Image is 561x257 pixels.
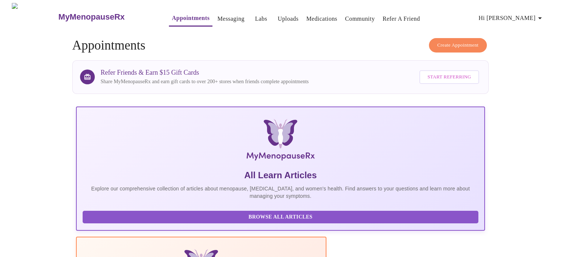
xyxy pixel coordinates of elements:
[255,14,267,24] a: Labs
[101,69,309,77] h3: Refer Friends & Earn $15 Gift Cards
[479,13,544,23] span: Hi [PERSON_NAME]
[278,14,299,24] a: Uploads
[72,38,489,53] h4: Appointments
[382,14,420,24] a: Refer a Friend
[214,11,247,26] button: Messaging
[58,4,154,30] a: MyMenopauseRx
[306,14,337,24] a: Medications
[345,14,375,24] a: Community
[249,11,273,26] button: Labs
[90,213,471,222] span: Browse All Articles
[217,14,244,24] a: Messaging
[476,11,547,26] button: Hi [PERSON_NAME]
[83,211,479,224] button: Browse All Articles
[83,185,479,200] p: Explore our comprehensive collection of articles about menopause, [MEDICAL_DATA], and women's hea...
[429,38,487,53] button: Create Appointment
[303,11,340,26] button: Medications
[144,119,417,163] img: MyMenopauseRx Logo
[12,3,58,31] img: MyMenopauseRx Logo
[169,11,212,27] button: Appointments
[172,13,209,23] a: Appointments
[58,12,125,22] h3: MyMenopauseRx
[101,78,309,85] p: Share MyMenopauseRx and earn gift cards to over 200+ stores when friends complete appointments
[437,41,479,50] span: Create Appointment
[427,73,471,81] span: Start Referring
[342,11,378,26] button: Community
[275,11,302,26] button: Uploads
[419,70,479,84] button: Start Referring
[83,213,481,220] a: Browse All Articles
[380,11,423,26] button: Refer a Friend
[418,67,481,88] a: Start Referring
[83,169,479,181] h5: All Learn Articles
